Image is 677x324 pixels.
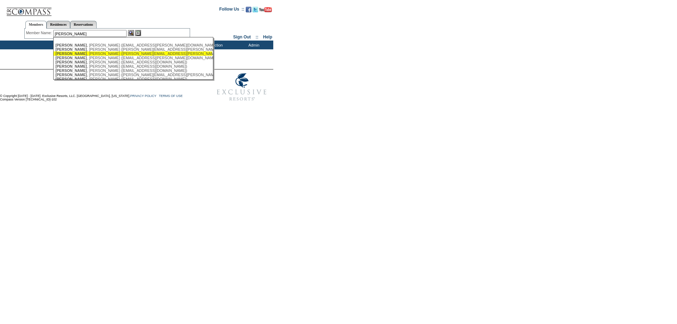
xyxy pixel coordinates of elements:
a: PRIVACY POLICY [130,94,156,98]
div: , [PERSON_NAME] ([EMAIL_ADDRESS][DOMAIN_NAME]) [55,68,211,73]
a: Residences [47,21,70,28]
a: TERMS OF USE [159,94,183,98]
td: Admin [233,41,273,49]
div: , [PERSON_NAME] ([EMAIL_ADDRESS][DOMAIN_NAME]) [55,77,211,81]
div: , [PERSON_NAME] ([EMAIL_ADDRESS][DOMAIN_NAME]) [55,64,211,68]
img: Exclusive Resorts [210,69,273,105]
span: [PERSON_NAME] [55,51,87,56]
a: Subscribe to our YouTube Channel [259,9,272,13]
span: [PERSON_NAME] [55,47,87,51]
a: Members [25,21,47,29]
div: , [PERSON_NAME] ([EMAIL_ADDRESS][PERSON_NAME][DOMAIN_NAME]) [55,43,211,47]
div: , [PERSON_NAME] ([EMAIL_ADDRESS][PERSON_NAME][DOMAIN_NAME]) [55,56,211,60]
div: , [PERSON_NAME] ([PERSON_NAME][EMAIL_ADDRESS][PERSON_NAME][DOMAIN_NAME]) [55,73,211,77]
a: Reservations [70,21,97,28]
span: [PERSON_NAME] [55,77,87,81]
span: [PERSON_NAME] [55,43,87,47]
a: Become our fan on Facebook [246,9,251,13]
img: Subscribe to our YouTube Channel [259,7,272,12]
div: , [PERSON_NAME] ([PERSON_NAME][EMAIL_ADDRESS][PERSON_NAME][DOMAIN_NAME]) [55,51,211,56]
span: [PERSON_NAME] [55,68,87,73]
a: Help [263,35,272,39]
img: Become our fan on Facebook [246,7,251,12]
img: Reservations [135,30,141,36]
td: Follow Us :: [219,6,244,14]
span: :: [256,35,258,39]
div: , [PERSON_NAME] ([PERSON_NAME][EMAIL_ADDRESS][PERSON_NAME][DOMAIN_NAME]) [55,47,211,51]
a: Follow us on Twitter [252,9,258,13]
span: [PERSON_NAME] [55,73,87,77]
span: [PERSON_NAME] [55,56,87,60]
span: [PERSON_NAME] [55,64,87,68]
span: [PERSON_NAME] [55,60,87,64]
div: Member Name: [26,30,53,36]
img: Compass Home [6,2,52,16]
img: View [128,30,134,36]
img: Follow us on Twitter [252,7,258,12]
div: , [PERSON_NAME] ([EMAIL_ADDRESS][DOMAIN_NAME]) [55,60,211,64]
a: Sign Out [233,35,251,39]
